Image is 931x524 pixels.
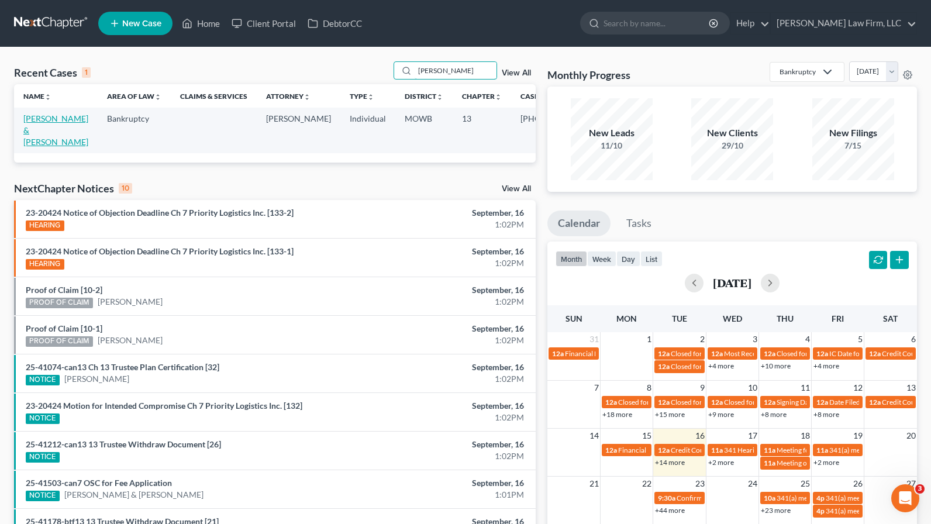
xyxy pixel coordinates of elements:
[366,412,525,423] div: 1:02PM
[366,335,525,346] div: 1:02PM
[708,458,734,467] a: +2 more
[764,349,775,358] span: 12a
[672,313,687,323] span: Tue
[605,446,617,454] span: 12a
[257,108,340,153] td: [PERSON_NAME]
[658,446,670,454] span: 12a
[655,458,685,467] a: +14 more
[915,484,925,494] span: 3
[777,349,864,358] span: Closed for [PERSON_NAME]
[812,126,894,140] div: New Filings
[671,349,758,358] span: Closed for [PERSON_NAME]
[764,494,775,502] span: 10a
[677,494,811,502] span: Confirmation Hearing for [PERSON_NAME]
[671,362,829,371] span: Closed for [PERSON_NAME][GEOGRAPHIC_DATA]
[713,277,751,289] h2: [DATE]
[777,458,906,467] span: Meeting of Creditors for [PERSON_NAME]
[587,251,616,267] button: week
[26,298,93,308] div: PROOF OF CLAIM
[658,398,670,406] span: 12a
[813,410,839,419] a: +8 more
[547,68,630,82] h3: Monthly Progress
[366,257,525,269] div: 1:02PM
[658,349,670,358] span: 12a
[730,13,770,34] a: Help
[747,429,758,443] span: 17
[799,477,811,491] span: 25
[520,92,558,101] a: Case Nounfold_more
[366,373,525,385] div: 1:02PM
[905,381,917,395] span: 13
[852,477,864,491] span: 26
[761,506,791,515] a: +23 more
[107,92,161,101] a: Area of Lawunfold_more
[367,94,374,101] i: unfold_more
[453,108,511,153] td: 13
[764,398,775,406] span: 12a
[829,349,919,358] span: IC Date for [PERSON_NAME]
[777,313,794,323] span: Thu
[816,446,828,454] span: 11a
[816,494,825,502] span: 4p
[804,332,811,346] span: 4
[764,458,775,467] span: 11a
[905,429,917,443] span: 20
[641,429,653,443] span: 15
[26,208,294,218] a: 23-20424 Notice of Objection Deadline Ch 7 Priority Logistics Inc. [133-2]
[816,349,828,358] span: 12a
[708,410,734,419] a: +9 more
[436,94,443,101] i: unfold_more
[366,323,525,335] div: September, 16
[699,332,706,346] span: 2
[415,62,496,79] input: Search by name...
[552,349,564,358] span: 12a
[26,362,219,372] a: 25-41074-can13 Ch 13 Trustee Plan Certification [32]
[395,108,453,153] td: MOWB
[646,332,653,346] span: 1
[618,446,754,454] span: Financial Management for [PERSON_NAME]
[226,13,302,34] a: Client Portal
[98,335,163,346] a: [PERSON_NAME]
[366,400,525,412] div: September, 16
[82,67,91,78] div: 1
[98,296,163,308] a: [PERSON_NAME]
[869,349,881,358] span: 12a
[565,349,701,358] span: Financial Management for [PERSON_NAME]
[588,332,600,346] span: 31
[26,220,64,231] div: HEARING
[658,362,670,371] span: 12a
[799,381,811,395] span: 11
[869,398,881,406] span: 12a
[366,246,525,257] div: September, 16
[910,332,917,346] span: 6
[708,361,734,370] a: +4 more
[829,398,927,406] span: Date Filed for [PERSON_NAME]
[366,450,525,462] div: 1:02PM
[350,92,374,101] a: Typeunfold_more
[751,332,758,346] span: 3
[641,477,653,491] span: 22
[593,381,600,395] span: 7
[812,140,894,151] div: 7/15
[832,313,844,323] span: Fri
[816,506,825,515] span: 4p
[724,398,812,406] span: Closed for [PERSON_NAME]
[588,477,600,491] span: 21
[26,401,302,411] a: 23-20424 Motion for Intended Compromise Ch 7 Priority Logistics Inc. [132]
[816,398,828,406] span: 12a
[366,361,525,373] div: September, 16
[366,439,525,450] div: September, 16
[64,489,204,501] a: [PERSON_NAME] & [PERSON_NAME]
[340,108,395,153] td: Individual
[44,94,51,101] i: unfold_more
[566,313,582,323] span: Sun
[658,494,675,502] span: 9:30a
[14,65,91,80] div: Recent Cases
[691,126,773,140] div: New Clients
[495,94,502,101] i: unfold_more
[711,446,723,454] span: 11a
[26,246,294,256] a: 23-20424 Notice of Objection Deadline Ch 7 Priority Logistics Inc. [133-1]
[26,413,60,424] div: NOTICE
[26,259,64,270] div: HEARING
[694,429,706,443] span: 16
